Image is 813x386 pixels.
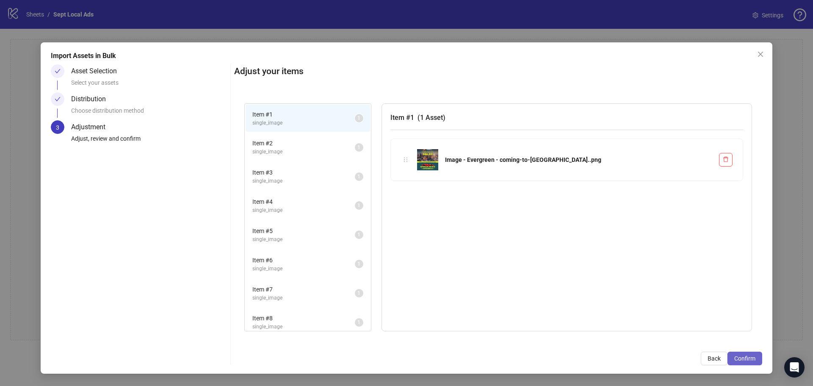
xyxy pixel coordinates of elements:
[252,294,355,302] span: single_image
[445,155,712,164] div: Image - Evergreen - coming-to-[GEOGRAPHIC_DATA]..png
[56,124,59,131] span: 3
[252,197,355,206] span: Item # 4
[252,139,355,148] span: Item # 2
[734,355,755,362] span: Confirm
[357,144,360,150] span: 1
[754,47,767,61] button: Close
[55,68,61,74] span: check
[252,285,355,294] span: Item # 7
[708,355,721,362] span: Back
[355,318,363,327] sup: 1
[355,230,363,239] sup: 1
[418,114,445,122] span: ( 1 Asset )
[723,156,729,162] span: delete
[355,289,363,297] sup: 1
[71,78,227,92] div: Select your assets
[252,168,355,177] span: Item # 3
[357,203,360,208] span: 1
[51,51,762,61] div: Import Assets in Bulk
[757,51,764,58] span: close
[357,261,360,267] span: 1
[403,157,409,163] span: holder
[355,201,363,210] sup: 1
[252,110,355,119] span: Item # 1
[252,177,355,185] span: single_image
[252,314,355,323] span: Item # 8
[357,115,360,121] span: 1
[55,96,61,102] span: check
[355,143,363,152] sup: 1
[71,120,112,134] div: Adjustment
[701,352,727,365] button: Back
[355,172,363,181] sup: 1
[234,64,762,78] h2: Adjust your items
[71,106,227,120] div: Choose distribution method
[71,64,124,78] div: Asset Selection
[355,260,363,268] sup: 1
[357,319,360,325] span: 1
[357,232,360,238] span: 1
[252,323,355,331] span: single_image
[784,357,805,378] div: Open Intercom Messenger
[719,153,733,167] button: Delete
[252,255,355,265] span: Item # 6
[252,148,355,156] span: single_image
[357,290,360,296] span: 1
[252,119,355,127] span: single_image
[355,114,363,122] sup: 1
[727,352,762,365] button: Confirm
[417,149,438,170] img: Image - Evergreen - coming-to-dallas..png
[252,226,355,236] span: Item # 5
[252,206,355,214] span: single_image
[252,236,355,244] span: single_image
[71,134,227,148] div: Adjust, review and confirm
[252,265,355,273] span: single_image
[357,174,360,180] span: 1
[401,155,410,164] div: holder
[390,112,743,123] h3: Item # 1
[71,92,113,106] div: Distribution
